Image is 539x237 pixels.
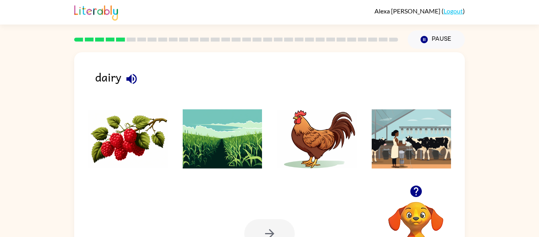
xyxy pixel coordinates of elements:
img: Answer choice 4 [372,109,451,169]
span: Alexa [PERSON_NAME] [374,7,442,15]
img: Literably [74,3,118,21]
div: dairy [95,68,465,93]
a: Logout [444,7,463,15]
img: Answer choice 2 [183,109,262,169]
img: Answer choice 1 [88,109,168,169]
img: Answer choice 3 [277,109,357,169]
div: ( ) [374,7,465,15]
button: Pause [408,30,465,49]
